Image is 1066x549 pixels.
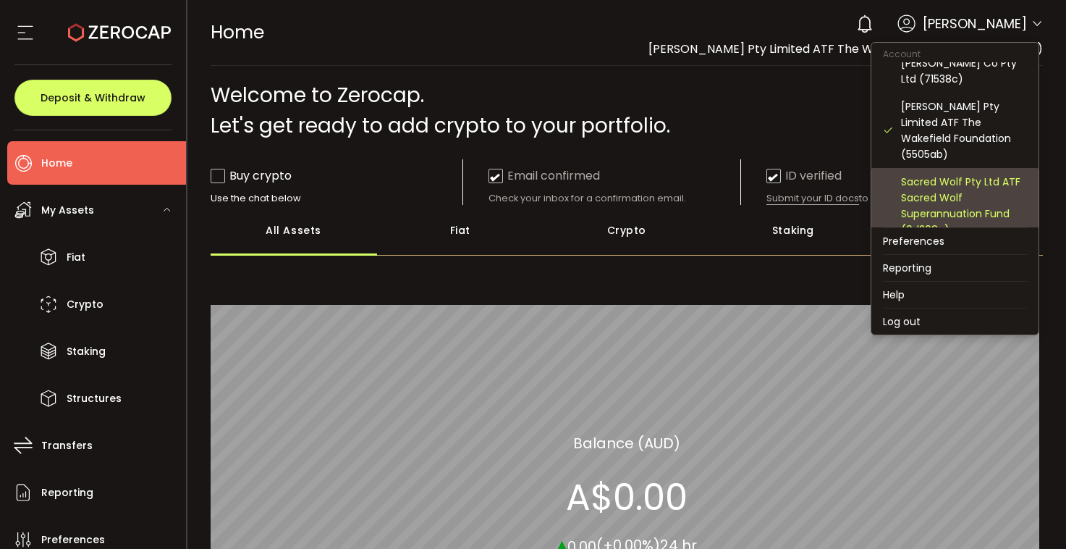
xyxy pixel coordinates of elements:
li: Help [871,282,1038,308]
span: Home [41,153,72,174]
span: Crypto [67,294,103,315]
div: [PERSON_NAME] Co Pty Ltd (71538c) [901,55,1027,87]
li: Preferences [871,228,1038,254]
div: Crypto [543,205,710,256]
div: ID verified [766,167,842,185]
span: Transfers [41,435,93,456]
div: Fiat [377,205,543,256]
span: Reporting [41,482,93,503]
button: Deposit & Withdraw [14,80,172,116]
div: Buy crypto [211,167,292,185]
span: Home [211,20,264,45]
div: to complete onboarding. [766,192,1019,205]
section: A$0.00 [566,475,688,519]
span: Deposit & Withdraw [41,93,145,103]
section: Balance (AUD) [573,432,680,453]
div: Use the chat below [211,192,463,205]
li: Reporting [871,255,1038,281]
div: Sacred Wolf Pty Ltd ATF Sacred Wolf Superannuation Fund (0d208c) [901,174,1027,238]
div: Check your inbox for a confirmation email. [488,192,741,205]
iframe: Chat Widget [994,479,1066,549]
div: Email confirmed [488,167,600,185]
span: Submit your ID docs [766,192,859,205]
div: Welcome to Zerocap. Let's get ready to add crypto to your portfolio. [211,80,1044,141]
span: [PERSON_NAME] Pty Limited ATF The Wakefield Foundation (5505ab) [648,41,1043,57]
div: [PERSON_NAME] Pty Limited ATF The Wakefield Foundation (5505ab) [901,99,1027,162]
div: Staking [710,205,876,256]
span: My Assets [41,200,94,221]
span: Fiat [67,247,85,268]
span: Structures [67,388,122,409]
li: Log out [871,309,1038,335]
span: Account [871,48,932,60]
span: [PERSON_NAME] [923,14,1027,33]
span: Staking [67,341,106,362]
div: All Assets [211,205,377,256]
